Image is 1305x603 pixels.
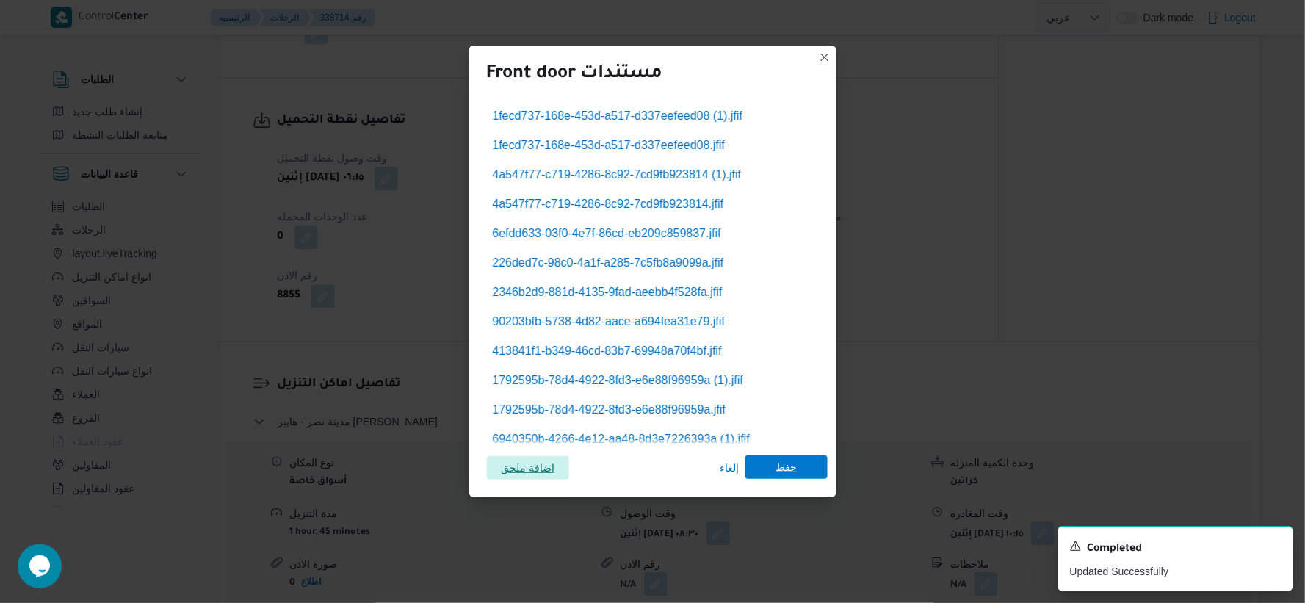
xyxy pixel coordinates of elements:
[1070,564,1281,579] p: Updated Successfully
[715,456,745,480] button: إلغاء
[493,313,726,331] span: 90203bfb-5738-4d82-aace-a694fea31e79.jfif
[487,251,795,275] button: 226ded7c-98c0-4a1f-a285-7c5fb8a9099a.jfif
[816,48,834,66] button: Closes this modal window
[493,401,726,419] span: 1792595b-78d4-4922-8fd3-e6e88f96959a.jfif
[15,544,62,588] iframe: chat widget
[493,284,723,301] span: 2346b2d9-881d-4135-9fad-aeebb4f528fa.jfif
[487,427,795,451] button: 6940350b-4266-4e12-aa48-8d3e7226393a (1).jfif
[487,134,795,157] button: 1fecd737-168e-453d-a517-d337eefeed08.jfif
[493,137,726,154] span: 1fecd737-168e-453d-a517-d337eefeed08.jfif
[720,459,740,477] span: إلغاء
[493,372,744,389] span: 1792595b-78d4-4922-8fd3-e6e88f96959a (1).jfif
[487,339,795,363] button: 413841f1-b349-46cd-83b7-69948a70f4bf.jfif
[493,225,721,242] span: 6efdd633-03f0-4e7f-86cd-eb209c859837.jfif
[501,456,554,480] span: اضافة ملحق
[487,310,795,333] button: 90203bfb-5738-4d82-aace-a694fea31e79.jfif
[487,163,795,187] button: 4a547f77-c719-4286-8c92-7cd9fb923814 (1).jfif
[1070,539,1281,558] div: Notification
[487,398,795,422] button: 1792595b-78d4-4922-8fd3-e6e88f96959a.jfif
[493,254,724,272] span: 226ded7c-98c0-4a1f-a285-7c5fb8a9099a.jfif
[745,455,828,479] button: حفظ
[776,455,797,479] span: حفظ
[487,63,663,87] div: Front door مستندات
[493,342,722,360] span: 413841f1-b349-46cd-83b7-69948a70f4bf.jfif
[493,195,724,213] span: 4a547f77-c719-4286-8c92-7cd9fb923814.jfif
[1088,541,1143,558] span: Completed
[487,456,569,480] button: اضافة ملحق
[487,104,795,128] button: 1fecd737-168e-453d-a517-d337eefeed08 (1).jfif
[487,369,795,392] button: 1792595b-78d4-4922-8fd3-e6e88f96959a (1).jfif
[487,281,795,304] button: 2346b2d9-881d-4135-9fad-aeebb4f528fa.jfif
[493,107,743,125] span: 1fecd737-168e-453d-a517-d337eefeed08 (1).jfif
[487,192,795,216] button: 4a547f77-c719-4286-8c92-7cd9fb923814.jfif
[493,166,742,184] span: 4a547f77-c719-4286-8c92-7cd9fb923814 (1).jfif
[487,222,795,245] button: 6efdd633-03f0-4e7f-86cd-eb209c859837.jfif
[493,430,751,448] span: 6940350b-4266-4e12-aa48-8d3e7226393a (1).jfif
